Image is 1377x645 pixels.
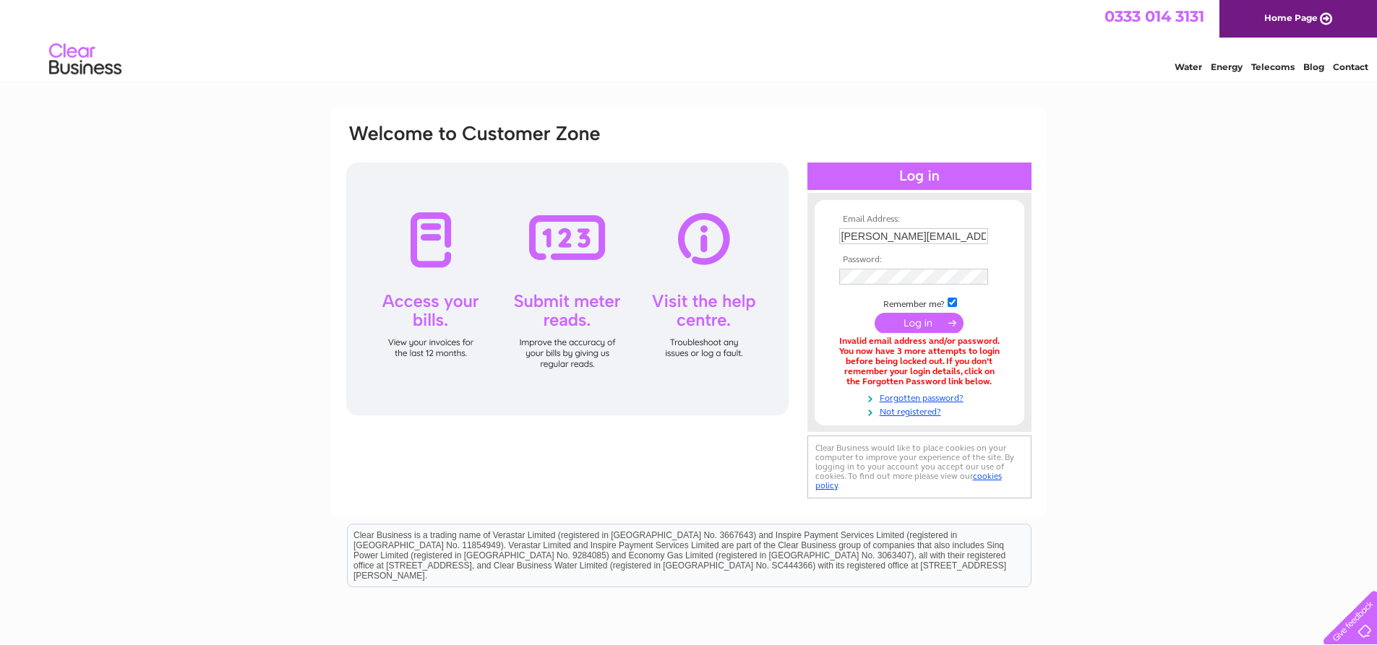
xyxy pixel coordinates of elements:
[839,337,1000,386] div: Invalid email address and/or password. You now have 3 more attempts to login before being locked ...
[1211,61,1243,72] a: Energy
[836,255,1003,265] th: Password:
[839,404,1003,417] a: Not registered?
[1175,61,1202,72] a: Water
[839,390,1003,404] a: Forgotten password?
[836,215,1003,225] th: Email Address:
[348,8,1031,70] div: Clear Business is a trading name of Verastar Limited (registered in [GEOGRAPHIC_DATA] No. 3667643...
[48,38,122,82] img: logo.png
[815,471,1002,490] a: cookies policy
[1251,61,1295,72] a: Telecoms
[1104,7,1204,25] a: 0333 014 3131
[875,313,964,333] input: Submit
[1333,61,1368,72] a: Contact
[836,295,1003,310] td: Remember me?
[1303,61,1324,72] a: Blog
[807,436,1031,498] div: Clear Business would like to place cookies on your computer to improve your experience of the sit...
